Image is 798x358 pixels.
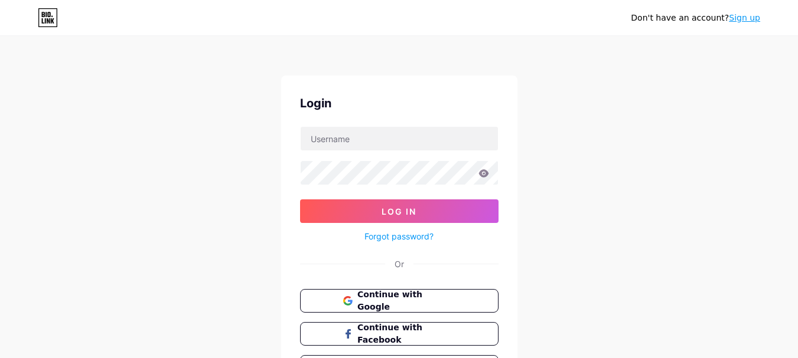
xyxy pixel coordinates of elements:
[301,127,498,150] input: Username
[729,13,760,22] a: Sign up
[364,230,434,242] a: Forgot password?
[300,94,499,112] div: Login
[300,289,499,313] button: Continue with Google
[382,206,416,216] span: Log In
[631,12,760,24] div: Don't have an account?
[300,322,499,346] button: Continue with Facebook
[357,321,455,346] span: Continue with Facebook
[357,288,455,313] span: Continue with Google
[300,199,499,223] button: Log In
[395,258,404,270] div: Or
